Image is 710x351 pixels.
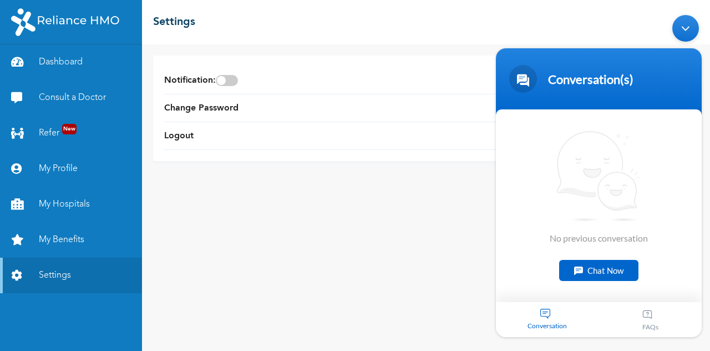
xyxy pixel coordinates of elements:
a: Logout [164,129,194,143]
span: New [62,124,77,134]
h2: Settings [153,14,195,31]
img: RelianceHMO's Logo [11,8,119,36]
a: Change Password [164,102,239,115]
iframe: SalesIQ Chatwindow [490,9,707,343]
span: Notification : [164,74,238,87]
